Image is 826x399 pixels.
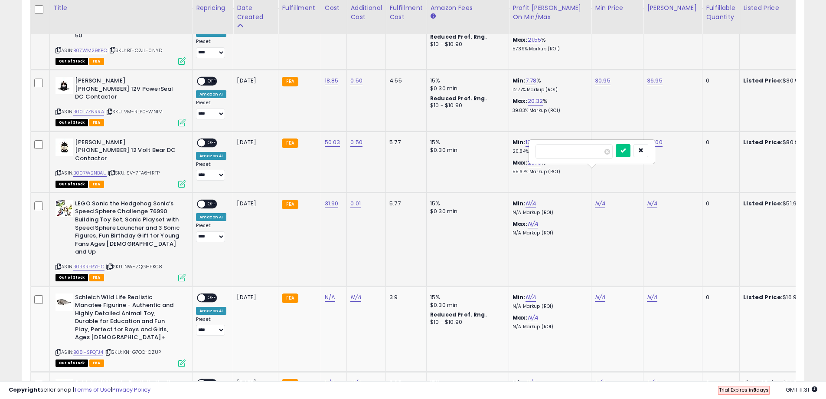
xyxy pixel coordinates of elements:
small: FBA [282,200,298,209]
a: 13.28 [526,138,539,147]
span: All listings that are currently out of stock and unavailable for purchase on Amazon [56,359,88,367]
span: Trial Expires in days [719,386,769,393]
div: 15% [430,77,502,85]
span: All listings that are currently out of stock and unavailable for purchase on Amazon [56,58,88,65]
div: $30.99 [743,77,815,85]
div: Preset: [196,39,226,58]
div: Preset: [196,317,226,336]
b: Min: [513,138,526,146]
small: Amazon Fees. [430,13,435,20]
span: | SKU: VM-RLP0-WNIM [105,108,163,115]
div: ASIN: [56,138,186,187]
div: 0 [706,77,733,85]
div: % [513,97,584,113]
small: FBA [282,138,298,148]
div: % [513,159,584,175]
b: Min: [513,293,526,301]
div: $80.95 [743,138,815,146]
div: Preset: [196,100,226,119]
a: Terms of Use [74,386,111,394]
a: B00L7ZNRRA [73,108,104,115]
div: Cost [325,3,343,13]
div: $0.30 min [430,208,502,215]
a: 21.55 [528,36,542,44]
div: Profit [PERSON_NAME] on Min/Max [513,3,588,22]
b: Max: [513,158,528,167]
a: 20.32 [528,97,543,106]
div: $0.30 min [430,301,502,309]
div: Preset: [196,162,226,181]
a: 7.78 [526,76,537,85]
p: 12.77% Markup (ROI) [513,87,584,93]
div: 0 [706,293,733,301]
span: | SKU: BT-O2JL-0NYD [108,47,162,54]
div: Amazon AI [196,307,226,315]
div: Date Created [237,3,274,22]
img: 31H1MtDY1HL._SL40_.jpg [56,293,73,311]
div: $0.30 min [430,85,502,92]
div: 0 [706,200,733,208]
div: $10 - $10.90 [430,102,502,109]
a: N/A [647,199,657,208]
div: Title [53,3,189,13]
a: N/A [526,199,536,208]
div: 15% [430,138,502,146]
a: 30.95 [595,76,611,85]
a: 18.85 [325,76,339,85]
a: B08HSFQTJ4 [73,349,103,356]
div: Fulfillment Cost [389,3,423,22]
div: % [513,77,584,93]
p: 57.39% Markup (ROI) [513,46,584,52]
a: 78.50 [595,138,610,147]
a: N/A [595,199,605,208]
div: Amazon AI [196,213,226,221]
a: N/A [595,293,605,302]
div: Min Price [595,3,640,13]
img: 51UUBoIFrlL._SL40_.jpg [56,200,73,217]
b: Listed Price: [743,293,783,301]
span: | SKU: SV-7FA6-IRTP [108,169,160,176]
div: [PERSON_NAME] [647,3,699,13]
b: Listed Price: [743,76,783,85]
img: 41s6-bIvyYL._SL40_.jpg [56,77,73,94]
div: [DATE] [237,293,271,301]
div: [DATE] [237,200,271,208]
span: OFF [205,294,219,301]
span: FBA [89,181,104,188]
span: FBA [89,119,104,126]
a: B0BSRFRYHC [73,263,104,270]
b: Min: [513,76,526,85]
span: All listings that are currently out of stock and unavailable for purchase on Amazon [56,274,88,281]
span: FBA [89,274,104,281]
span: | SKU: KN-G7OC-CZUP [104,349,161,356]
b: Max: [513,220,528,228]
p: N/A Markup (ROI) [513,303,584,310]
span: 2025-08-13 11:31 GMT [786,386,817,394]
a: 36.95 [647,76,663,85]
a: N/A [350,293,361,302]
span: OFF [205,200,219,208]
div: Additional Cost [350,3,382,22]
a: 0.50 [350,76,362,85]
a: 0.50 [350,138,362,147]
div: 5.77 [389,138,420,146]
div: Amazon Fees [430,3,505,13]
div: $0.30 min [430,146,502,154]
span: OFF [205,78,219,85]
div: [DATE] [237,77,271,85]
p: 20.84% Markup (ROI) [513,148,584,155]
div: ASIN: [56,293,186,366]
div: % [513,36,584,52]
span: FBA [89,359,104,367]
b: [PERSON_NAME] [PHONE_NUMBER] 12V PowerSeal DC Contactor [75,77,180,103]
a: 99.00 [647,138,663,147]
div: $51.95 [743,200,815,208]
b: Listed Price: [743,138,783,146]
span: FBA [89,58,104,65]
a: Privacy Policy [112,386,150,394]
a: N/A [528,313,538,322]
b: Reduced Prof. Rng. [430,95,487,102]
span: All listings that are currently out of stock and unavailable for purchase on Amazon [56,181,88,188]
b: LEGO Sonic the Hedgehog Sonic’s Speed Sphere Challenge 76990 Building Toy Set, Sonic Playset with... [75,200,180,258]
img: 3169eR+8UyL._SL40_.jpg [56,138,73,156]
